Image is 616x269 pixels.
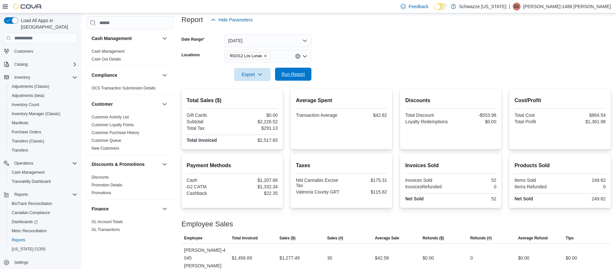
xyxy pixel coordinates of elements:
[509,3,510,10] p: |
[459,3,507,10] p: Schwazze [US_STATE]
[12,120,28,126] span: Manifests
[6,109,80,118] button: Inventory Manager (Classic)
[422,254,434,262] div: $0.00
[343,189,387,195] div: $115.82
[92,161,145,168] h3: Discounts & Promotions
[405,119,449,124] div: Loyalty Redemptions
[296,113,340,118] div: Transaction Average
[187,126,231,131] div: Total Tax
[12,201,52,206] span: BioTrack Reconciliation
[275,68,311,81] button: Run Report
[561,184,606,189] div: 0
[1,159,80,168] button: Operations
[9,146,77,154] span: Transfers
[405,113,449,118] div: Total Discount
[452,196,496,201] div: 52
[161,71,169,79] button: Compliance
[405,97,497,104] h2: Discounts
[233,126,278,131] div: $291.13
[6,118,80,128] button: Manifests
[9,200,55,208] a: BioTrack Reconciliation
[327,235,343,241] span: Sales (#)
[92,35,159,42] button: Cash Management
[12,84,49,89] span: Adjustments (Classic)
[296,162,387,169] h2: Taxes
[12,74,77,81] span: Inventory
[6,91,80,100] button: Adjustments (beta)
[9,110,77,118] span: Inventory Manager (Classic)
[566,235,573,241] span: Tips
[561,113,606,118] div: $864.54
[405,184,449,189] div: InvoicesRefunded
[18,17,77,30] span: Load All Apps in [GEOGRAPHIC_DATA]
[92,183,122,187] a: Promotion Details
[92,35,132,42] h3: Cash Management
[470,235,492,241] span: Refunds (#)
[233,119,278,124] div: $2,226.52
[9,128,77,136] span: Purchase Orders
[9,168,77,176] span: Cash Management
[92,220,123,224] a: GL Account Totals
[92,146,119,151] a: New Customers
[9,218,40,226] a: Dashboards
[9,236,77,244] span: Reports
[92,86,156,90] a: OCS Transaction Submission Details
[452,184,496,189] div: 0
[9,137,77,145] span: Transfers (Classic)
[224,34,311,47] button: [DATE]
[282,71,305,77] span: Run Report
[161,205,169,213] button: Finance
[161,100,169,108] button: Customer
[9,245,77,253] span: Washington CCRS
[12,139,44,144] span: Transfers (Classic)
[187,119,231,124] div: Subtotal
[12,61,30,68] button: Catalog
[409,3,428,10] span: Feedback
[92,227,120,232] a: GL Transactions
[523,3,611,10] p: [PERSON_NAME]-1488 [PERSON_NAME]
[327,254,333,262] div: 30
[1,190,80,199] button: Reports
[92,101,159,107] button: Customer
[12,159,77,167] span: Operations
[6,137,80,146] button: Transfers (Classic)
[12,247,45,252] span: [US_STATE] CCRS
[92,49,124,54] a: Cash Management
[92,130,139,135] a: Customer Purchase History
[161,160,169,168] button: Discounts & Promotions
[405,162,497,169] h2: Invoices Sold
[295,54,300,59] button: Clear input
[405,196,424,201] strong: Net Sold
[92,57,121,62] span: Cash Out Details
[514,196,533,201] strong: Net Sold
[6,226,80,235] button: Metrc Reconciliation
[9,146,31,154] a: Transfers
[92,101,113,107] h3: Customer
[14,62,28,67] span: Catalog
[9,227,49,235] a: Metrc Reconciliation
[182,52,200,58] label: Locations
[187,138,217,143] strong: Total Invoiced
[12,159,36,167] button: Operations
[92,190,111,195] span: Promotions
[187,178,231,183] div: Cash
[233,191,278,196] div: $22.35
[6,100,80,109] button: Inventory Count
[6,217,80,226] a: Dashboards
[219,17,253,23] span: Hide Parameters
[12,179,51,184] span: Traceabilty Dashboard
[86,113,174,155] div: Customer
[233,138,278,143] div: $2,517.65
[187,162,278,169] h2: Payment Methods
[9,209,53,217] a: Canadian Compliance
[208,13,255,26] button: Hide Parameters
[296,178,340,188] div: NM Cannabis Excise Tax
[12,74,33,81] button: Inventory
[9,178,77,185] span: Traceabilty Dashboard
[233,184,278,189] div: $1,332.34
[92,114,129,120] span: Customer Activity List
[13,3,42,10] img: Cova
[9,236,28,244] a: Reports
[6,208,80,217] button: Canadian Compliance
